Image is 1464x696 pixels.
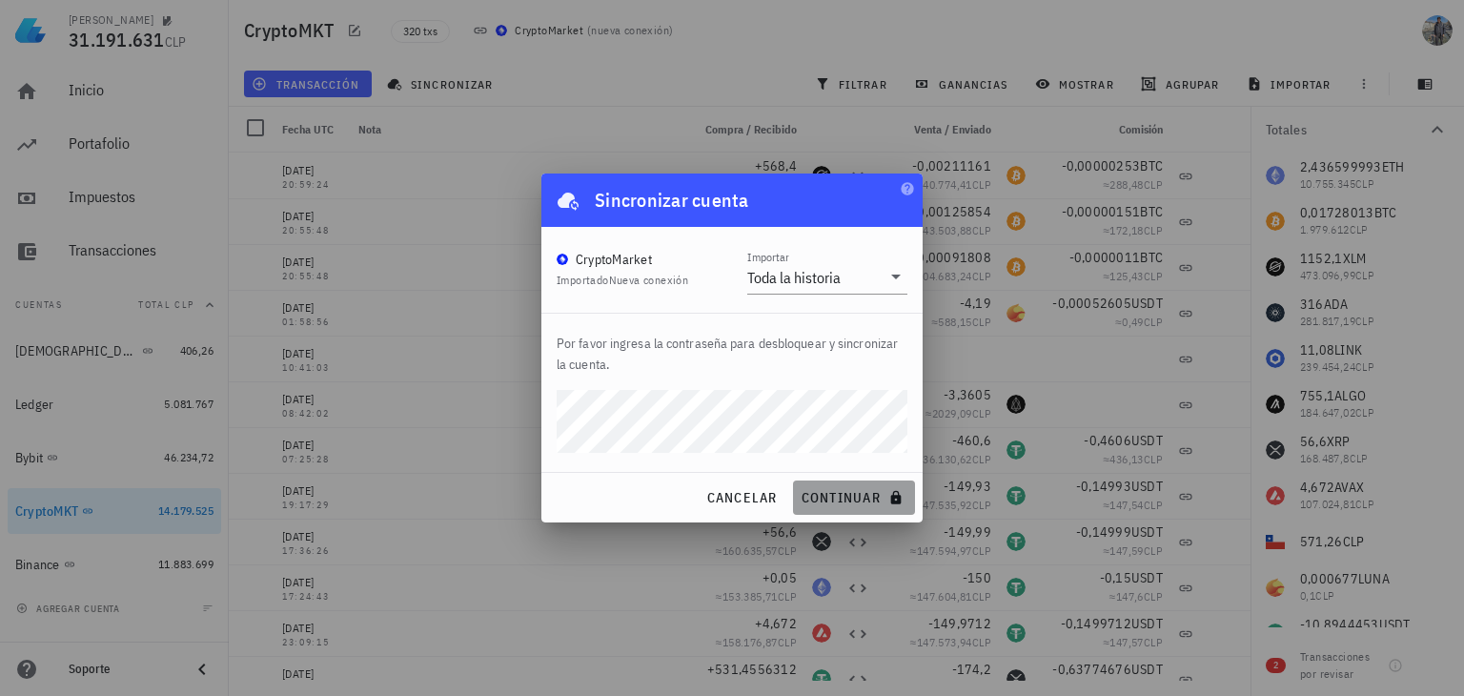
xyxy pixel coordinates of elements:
span: cancelar [705,489,777,506]
div: ImportarToda la historia [747,261,907,294]
div: Sincronizar cuenta [595,185,749,215]
button: cancelar [698,481,784,515]
button: continuar [793,481,915,515]
span: continuar [801,489,907,506]
div: Toda la historia [747,268,841,287]
p: Por favor ingresa la contraseña para desbloquear y sincronizar la cuenta. [557,333,907,375]
div: CryptoMarket [576,250,652,269]
img: CryptoMKT [557,254,568,265]
span: Importado [557,273,688,287]
label: Importar [747,250,789,264]
span: Nueva conexión [609,273,689,287]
